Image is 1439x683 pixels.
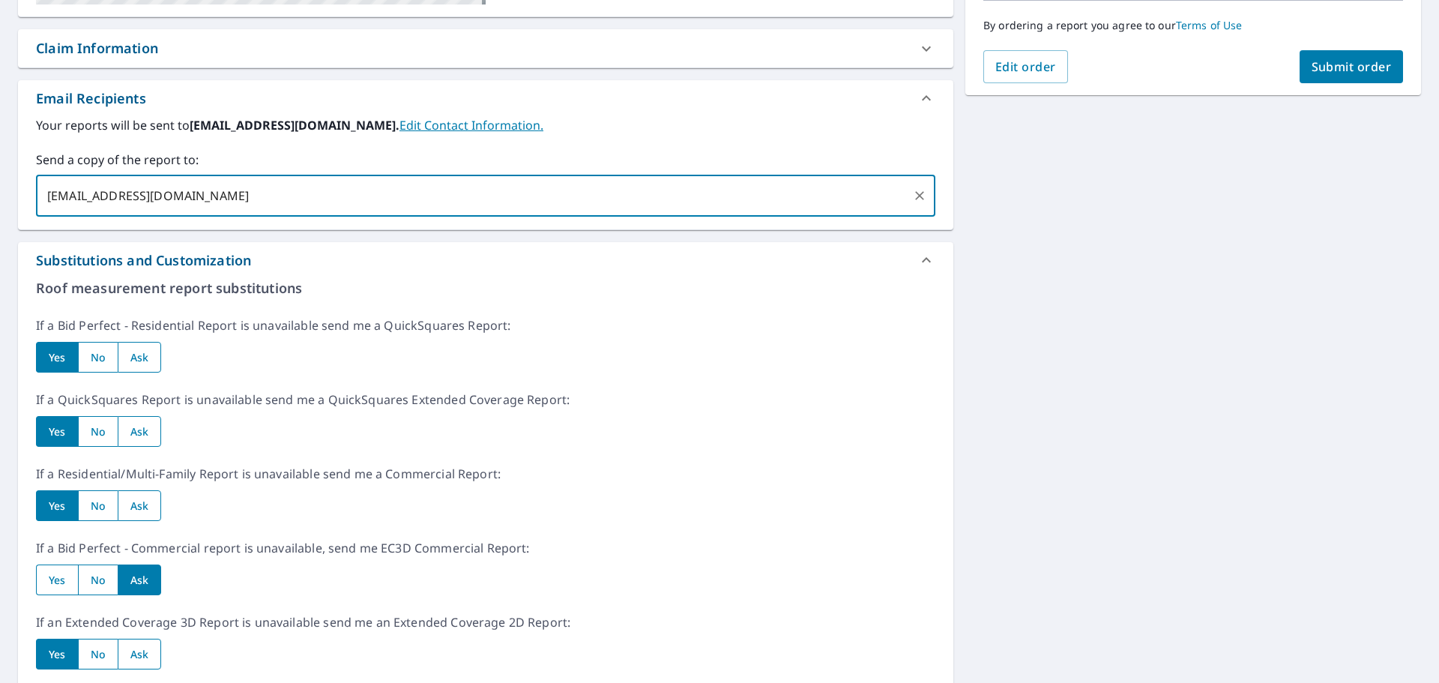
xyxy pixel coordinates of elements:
span: Edit order [995,58,1056,75]
a: EditContactInfo [399,117,543,133]
button: Submit order [1300,50,1404,83]
label: Your reports will be sent to [36,116,935,134]
button: Clear [909,185,930,206]
p: Roof measurement report substitutions [36,278,935,298]
span: Submit order [1312,58,1392,75]
b: [EMAIL_ADDRESS][DOMAIN_NAME]. [190,117,399,133]
button: Edit order [983,50,1068,83]
p: If a QuickSquares Report is unavailable send me a QuickSquares Extended Coverage Report: [36,391,935,409]
p: If a Bid Perfect - Commercial report is unavailable, send me EC3D Commercial Report: [36,539,935,557]
div: Substitutions and Customization [18,242,953,278]
p: By ordering a report you agree to our [983,19,1403,32]
p: If a Residential/Multi-Family Report is unavailable send me a Commercial Report: [36,465,935,483]
label: Send a copy of the report to: [36,151,935,169]
p: If an Extended Coverage 3D Report is unavailable send me an Extended Coverage 2D Report: [36,613,935,631]
a: Terms of Use [1176,18,1243,32]
div: Claim Information [36,38,158,58]
p: If a Bid Perfect - Residential Report is unavailable send me a QuickSquares Report: [36,316,935,334]
div: Claim Information [18,29,953,67]
div: Email Recipients [18,80,953,116]
div: Substitutions and Customization [36,250,251,271]
div: Email Recipients [36,88,146,109]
